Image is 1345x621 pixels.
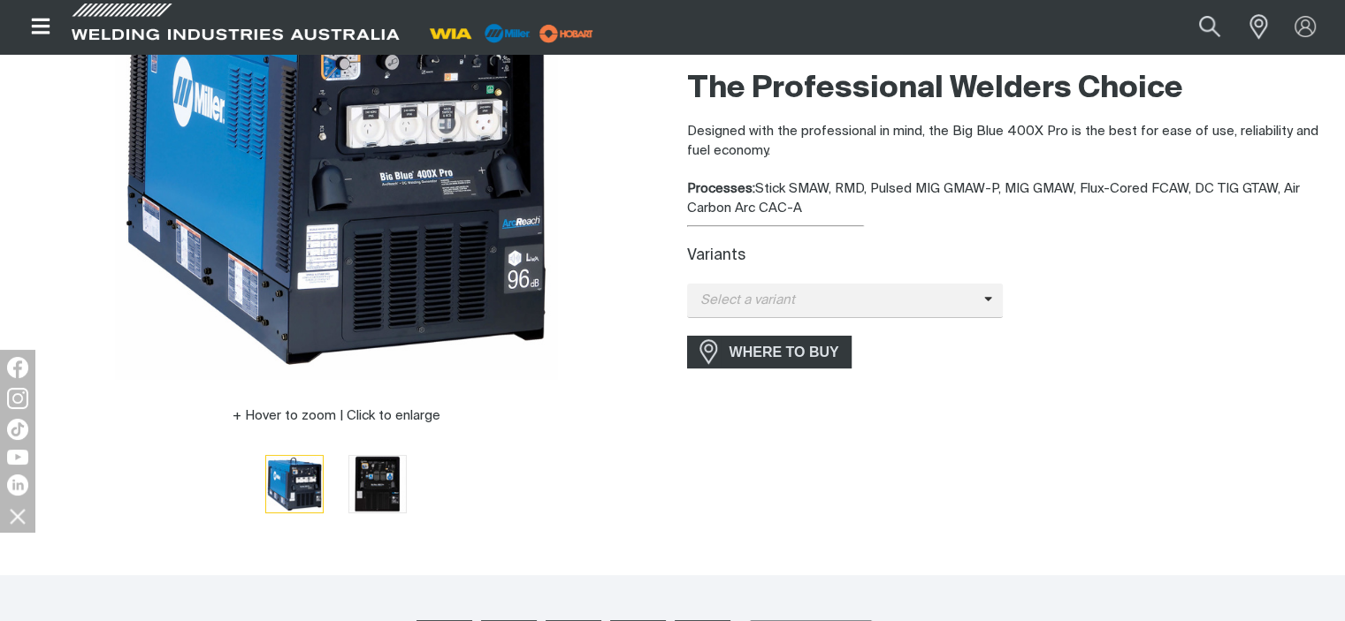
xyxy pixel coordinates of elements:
button: Go to slide 1 [265,455,324,513]
a: WHERE TO BUY [687,336,852,368]
p: Designed with the professional in mind, the Big Blue 400X Pro is the best for ease of use, reliab... [687,122,1332,162]
strong: Processes: [687,182,755,195]
h2: The Professional Welders Choice [687,70,1332,109]
img: Facebook [7,357,28,378]
input: Product name or item number... [1158,7,1240,47]
img: hide socials [3,501,33,531]
span: Select a variant [687,291,984,311]
button: Hover to zoom | Click to enlarge [222,405,451,427]
img: Big Blue 400X Pro with ArcReach [349,456,406,512]
span: WHERE TO BUY [718,338,851,367]
img: LinkedIn [7,474,28,496]
label: Variants [687,248,745,263]
img: YouTube [7,450,28,465]
img: Big Blue 400X Pro with ArcReach [266,456,323,512]
button: Search products [1180,7,1240,47]
button: Go to slide 2 [348,455,407,513]
img: miller [534,20,599,47]
div: Stick SMAW, RMD, Pulsed MIG GMAW-P, MIG GMAW, Flux-Cored FCAW, DC TIG GTAW, Air Carbon Arc CAC-A [687,179,1332,219]
img: TikTok [7,419,28,440]
a: miller [534,27,599,40]
img: Instagram [7,388,28,409]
